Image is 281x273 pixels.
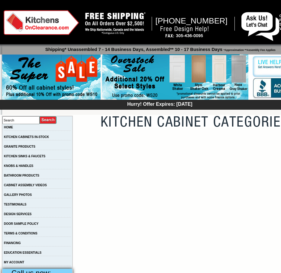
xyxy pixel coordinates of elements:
[4,232,37,235] a: TERMS & CONDITIONS
[4,10,79,35] img: Kitchens on Clearance Logo
[222,47,276,52] span: *Approximation **Assembly Fee Applies
[155,16,228,25] span: [PHONE_NUMBER]
[4,126,13,129] a: HOME
[4,145,35,148] a: GRANITE PRODUCTS
[4,241,21,245] a: FINANCING
[4,261,24,264] a: MY ACCOUNT
[4,251,41,254] a: EDUCATION ESSENTIALS
[4,135,49,139] a: KITCHEN CABINETS IN-STOCK
[4,164,33,168] a: KNOBS & HANDLES
[4,155,45,158] a: KITCHEN SINKS & FAUCETS
[4,193,32,196] a: GALLERY PHOTOS
[40,116,57,124] input: Submit
[4,222,38,225] a: DOOR SAMPLE POLICY
[4,203,26,206] a: TESTIMONIALS
[4,212,32,216] a: DESIGN SERVICES
[4,174,39,177] a: BATHROOM PRODUCTS
[4,184,47,187] a: CABINET ASSEMBLY VIDEOS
